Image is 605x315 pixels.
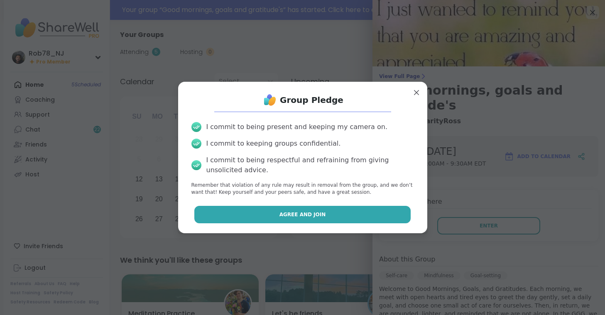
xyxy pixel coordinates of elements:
img: ShareWell Logo [262,92,278,108]
h1: Group Pledge [280,94,343,106]
button: Agree and Join [194,206,411,223]
div: I commit to keeping groups confidential. [206,139,341,149]
div: I commit to being present and keeping my camera on. [206,122,387,132]
span: Agree and Join [279,211,326,218]
div: I commit to being respectful and refraining from giving unsolicited advice. [206,155,414,175]
p: Remember that violation of any rule may result in removal from the group, and we don’t want that!... [191,182,414,196]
